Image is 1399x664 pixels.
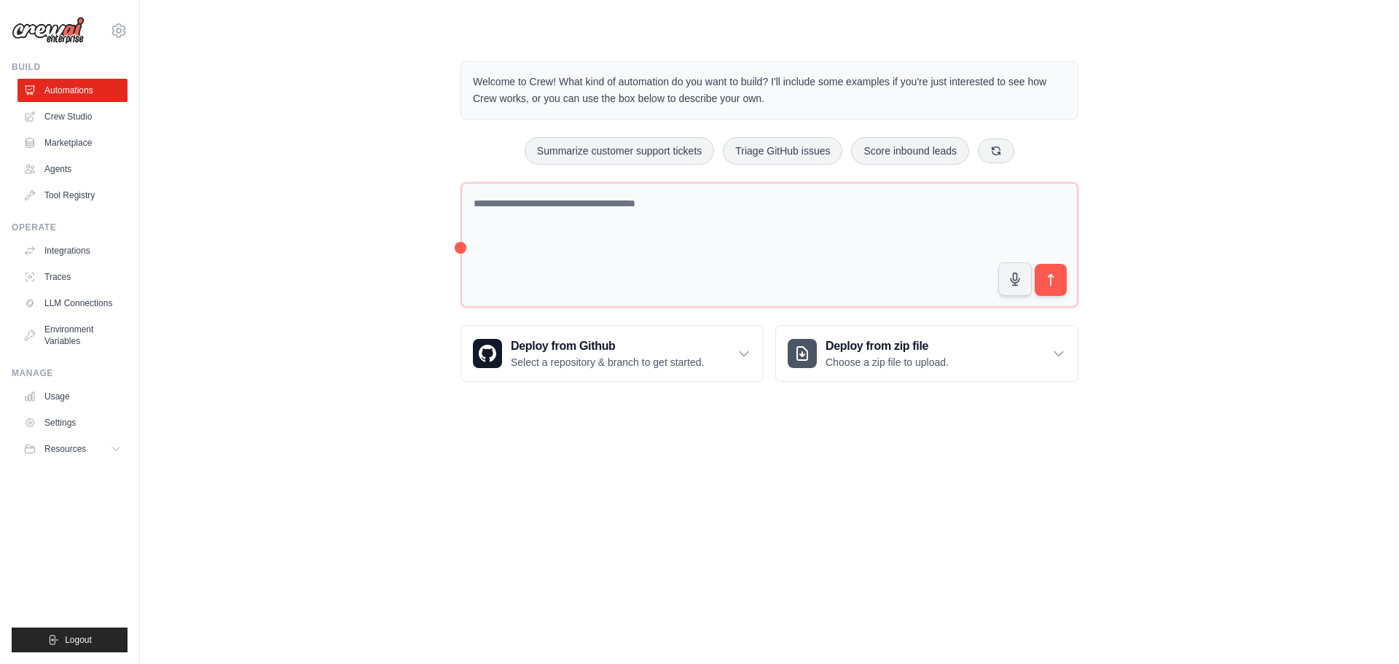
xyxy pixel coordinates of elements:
p: Choose a zip file to upload. [826,355,949,370]
h3: Deploy from Github [511,337,704,355]
a: Tool Registry [17,184,128,207]
button: Triage GitHub issues [723,137,842,165]
a: Environment Variables [17,318,128,353]
button: Score inbound leads [851,137,969,165]
button: Summarize customer support tickets [525,137,714,165]
h3: Deploy from zip file [826,337,949,355]
a: Usage [17,385,128,408]
a: Settings [17,411,128,434]
button: Logout [12,628,128,652]
a: Integrations [17,239,128,262]
a: LLM Connections [17,292,128,315]
div: Build [12,61,128,73]
p: Welcome to Crew! What kind of automation do you want to build? I'll include some examples if you'... [473,74,1066,107]
div: Operate [12,222,128,233]
p: Select a repository & branch to get started. [511,355,704,370]
span: Logout [65,634,92,646]
span: Resources [44,443,86,455]
a: Traces [17,265,128,289]
button: Resources [17,437,128,461]
a: Agents [17,157,128,181]
a: Crew Studio [17,105,128,128]
div: Manage [12,367,128,379]
img: Logo [12,17,85,44]
a: Automations [17,79,128,102]
a: Marketplace [17,131,128,155]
